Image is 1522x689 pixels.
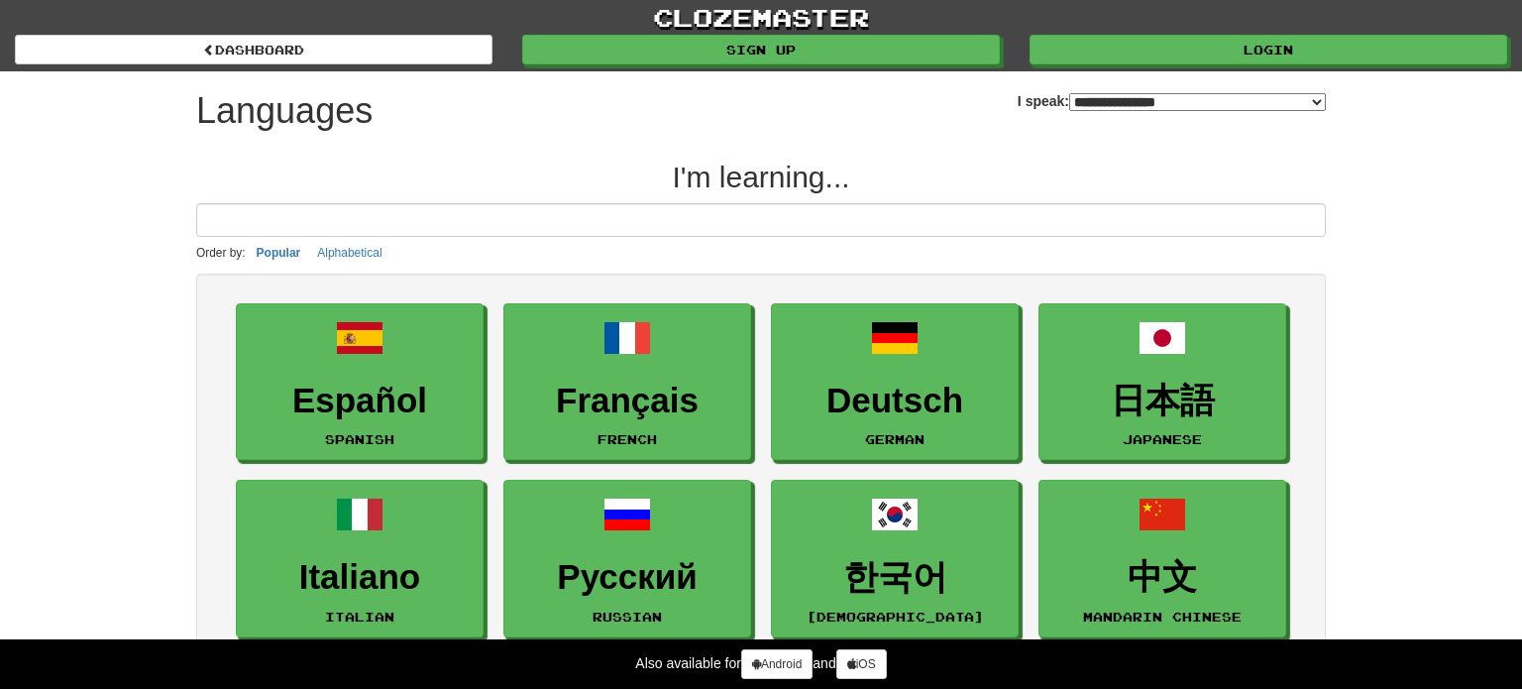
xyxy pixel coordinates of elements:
h3: 한국어 [782,558,1008,597]
a: FrançaisFrench [503,303,751,461]
small: Japanese [1123,432,1202,446]
a: 한국어[DEMOGRAPHIC_DATA] [771,480,1019,637]
a: iOS [836,649,887,679]
h3: Deutsch [782,382,1008,420]
button: Popular [251,242,307,264]
button: Alphabetical [311,242,387,264]
a: EspañolSpanish [236,303,484,461]
h3: 中文 [1049,558,1275,597]
a: 日本語Japanese [1038,303,1286,461]
small: German [865,432,924,446]
select: I speak: [1069,93,1326,111]
a: РусскийRussian [503,480,751,637]
small: Mandarin Chinese [1083,610,1242,624]
a: Login [1030,35,1507,64]
h3: Italiano [247,558,473,597]
a: 中文Mandarin Chinese [1038,480,1286,637]
h3: Español [247,382,473,420]
a: DeutschGerman [771,303,1019,461]
h3: Français [514,382,740,420]
h1: Languages [196,91,373,131]
small: Italian [325,610,394,624]
h2: I'm learning... [196,161,1326,193]
h3: 日本語 [1049,382,1275,420]
a: Android [741,649,813,679]
small: [DEMOGRAPHIC_DATA] [807,610,984,624]
a: Sign up [522,35,1000,64]
small: Order by: [196,246,246,260]
small: Spanish [325,432,394,446]
a: dashboard [15,35,492,64]
small: French [598,432,657,446]
label: I speak: [1018,91,1326,111]
a: ItalianoItalian [236,480,484,637]
small: Russian [593,610,662,624]
h3: Русский [514,558,740,597]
